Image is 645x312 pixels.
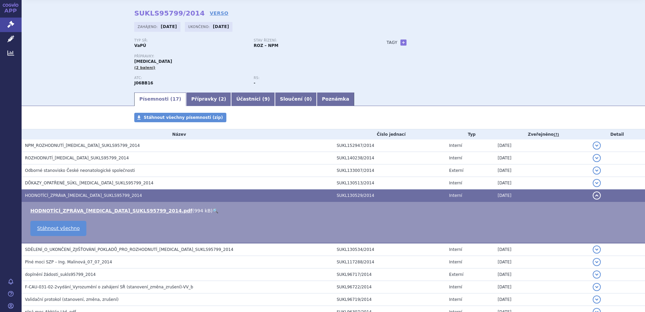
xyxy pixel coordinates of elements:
td: [DATE] [494,293,589,306]
p: ATC: [134,76,247,80]
td: SUKL117288/2014 [333,256,446,268]
a: 🔍 [213,208,218,213]
span: Ukončeno: [188,24,211,29]
a: Sloučení (0) [275,93,317,106]
td: [DATE] [494,152,589,164]
td: [DATE] [494,256,589,268]
td: SUKL130529/2014 [333,189,446,202]
span: Interní [449,285,462,289]
span: Interní [449,181,462,185]
span: ROZHODNUTÍ_Synagis_SUKLS95799_2014 [25,156,129,160]
span: Validační protokol (stanovení, změna, zrušení) [25,297,118,302]
p: RS: [254,76,366,80]
span: DŮKAZY_OPATŘENÉ_SÚKL_Synagis_SUKLS95799_2014 [25,181,153,185]
span: Stáhnout všechny písemnosti (zip) [144,115,223,120]
span: 17 [172,96,179,102]
span: Interní [449,143,462,148]
span: (2 balení) [134,66,156,70]
a: Poznámka [317,93,354,106]
span: Plné moci SZP – Ing. Malinová_07_07_2014 [25,260,112,264]
th: Zveřejněno [494,129,589,139]
td: [DATE] [494,139,589,152]
span: Zahájeno: [138,24,159,29]
span: Interní [449,193,462,198]
strong: - [254,81,255,85]
strong: VaPÚ [134,43,146,48]
td: [DATE] [494,268,589,281]
strong: ROZ – NPM [254,43,278,48]
p: Typ SŘ: [134,38,247,43]
td: SUKL130513/2014 [333,177,446,189]
td: [DATE] [494,189,589,202]
td: [DATE] [494,243,589,256]
span: Interní [449,297,462,302]
span: Externí [449,272,463,277]
button: detail [593,258,601,266]
button: detail [593,179,601,187]
span: 2 [221,96,224,102]
th: Detail [589,129,645,139]
button: detail [593,141,601,150]
th: Číslo jednací [333,129,446,139]
td: [DATE] [494,281,589,293]
button: detail [593,283,601,291]
a: + [400,40,406,46]
button: detail [593,245,601,254]
td: SUKL96717/2014 [333,268,446,281]
a: VERSO [210,10,228,17]
span: 9 [264,96,268,102]
span: F-CAU-031-02-2vydání_Vyrozumění o zahájení SŘ (stanovení_změna_zrušení)-VV_b [25,285,193,289]
span: 0 [306,96,310,102]
button: detail [593,154,601,162]
p: Stav řízení: [254,38,366,43]
span: Interní [449,247,462,252]
strong: [DATE] [161,24,177,29]
button: detail [593,166,601,175]
a: Přípravky (2) [186,93,231,106]
span: Interní [449,260,462,264]
li: ( ) [30,207,638,214]
a: Účastníci (9) [231,93,275,106]
span: Externí [449,168,463,173]
span: SDĚLENÍ_O_UKONČENÍ_ZJIŠŤOVÁNÍ_POKLADŮ_PRO_ROZHODNUTÍ_Synagis_SUKLS95799_2014 [25,247,233,252]
button: detail [593,270,601,279]
abbr: (?) [554,132,559,137]
td: SUKL133007/2014 [333,164,446,177]
a: Stáhnout všechny písemnosti (zip) [134,113,226,122]
h3: Tagy [387,38,397,47]
span: Odborné stanovisko České neonatologické společnosti [25,168,135,173]
th: Název [22,129,333,139]
strong: [DATE] [213,24,229,29]
span: doplnění žádosti_sukls95799_2014 [25,272,96,277]
th: Typ [446,129,494,139]
span: Interní [449,156,462,160]
span: 994 kB [194,208,211,213]
strong: SUKLS95799/2014 [134,9,205,17]
td: [DATE] [494,177,589,189]
td: SUKL96719/2014 [333,293,446,306]
button: detail [593,295,601,304]
a: Stáhnout všechno [30,221,86,236]
td: SUKL96722/2014 [333,281,446,293]
button: detail [593,191,601,200]
td: SUKL140238/2014 [333,152,446,164]
a: HODNOTÍCÍ_ZPRÁVA_[MEDICAL_DATA]_SUKLS95799_2014.pdf [30,208,192,213]
span: NPM_ROZHODNUTÍ_Synagis_SUKLS95799_2014 [25,143,140,148]
a: Písemnosti (17) [134,93,186,106]
td: SUKL152947/2014 [333,139,446,152]
span: [MEDICAL_DATA] [134,59,172,64]
strong: PALIVIZUMAB [134,81,153,85]
td: [DATE] [494,164,589,177]
td: SUKL130534/2014 [333,243,446,256]
p: Přípravky: [134,54,373,58]
span: HODNOTÍCÍ_ZPRÁVA_Synagis_SUKLS95799_2014 [25,193,142,198]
